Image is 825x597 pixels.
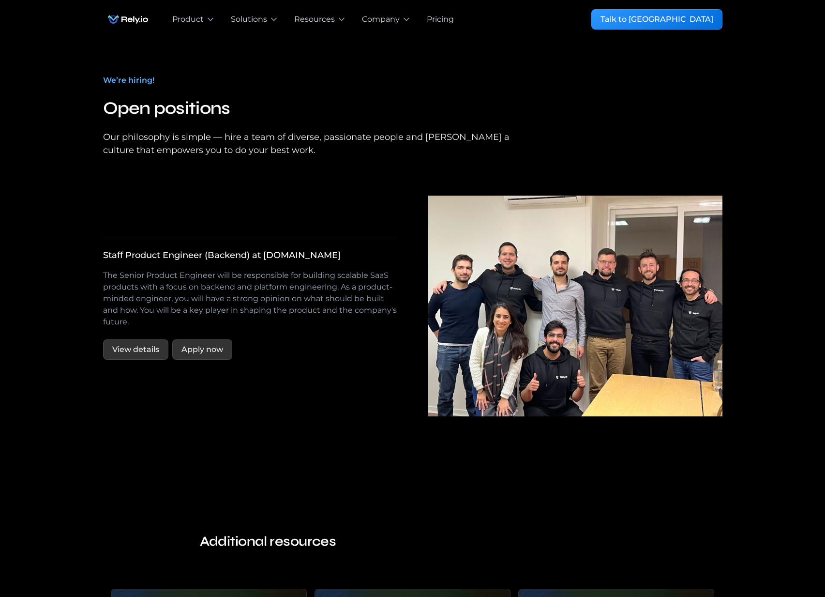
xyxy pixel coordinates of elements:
[761,533,811,583] iframe: Chatbot
[427,14,454,25] a: Pricing
[103,270,397,328] p: The Senior Product Engineer will be responsible for building scalable SaaS products with a focus ...
[103,10,153,29] a: home
[103,249,341,262] div: Staff Product Engineer (Backend) at [DOMAIN_NAME]
[103,75,154,86] div: We’re hiring!
[181,344,223,355] div: Apply now
[172,14,204,25] div: Product
[231,14,267,25] div: Solutions
[103,94,529,123] h2: Open positions
[294,14,335,25] div: Resources
[200,533,626,550] h4: Additional resources
[600,14,713,25] div: Talk to [GEOGRAPHIC_DATA]
[362,14,400,25] div: Company
[103,131,529,157] div: Our philosophy is simple — hire a team of diverse, passionate people and [PERSON_NAME] a culture ...
[591,9,722,30] a: Talk to [GEOGRAPHIC_DATA]
[103,10,153,29] img: Rely.io logo
[103,339,168,360] a: View details
[172,339,232,360] a: Apply now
